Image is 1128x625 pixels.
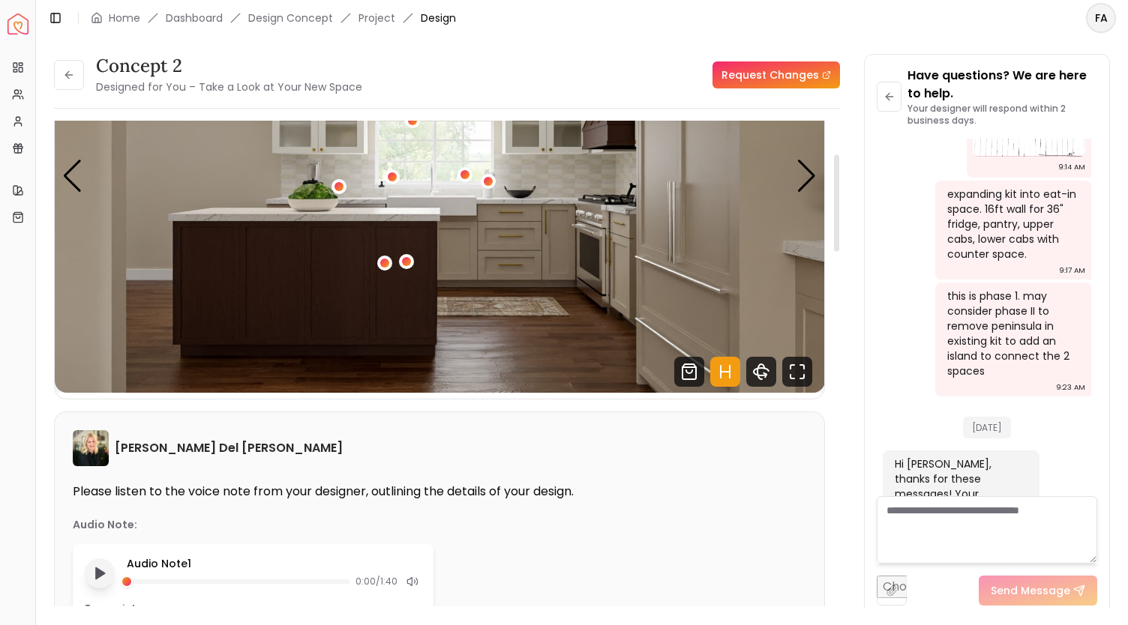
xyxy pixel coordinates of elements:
[166,10,223,25] a: Dashboard
[403,573,421,591] div: Mute audio
[91,10,456,25] nav: breadcrumb
[1059,263,1085,278] div: 9:17 AM
[895,456,1024,531] div: Hi [PERSON_NAME], thanks for these messages! Your designer will reach out to you shortly.
[782,357,812,387] svg: Fullscreen
[355,576,397,588] span: 0:00 / 1:40
[358,10,395,25] a: Project
[796,160,817,193] div: Next slide
[1087,4,1114,31] span: FA
[73,484,806,499] p: Please listen to the voice note from your designer, outlining the details of your design.
[85,558,115,588] button: Play audio note
[115,439,343,457] h6: [PERSON_NAME] Del [PERSON_NAME]
[947,289,1077,378] div: this is phase 1. may consider phase II to remove peninsula in existing kit to add an island to co...
[947,187,1077,262] div: expanding kit into eat-in space. 16ft wall for 36" fridge, pantry, upper cabs, lower cabs with co...
[7,13,28,34] a: Spacejoy
[73,517,137,532] p: Audio Note:
[7,13,28,34] img: Spacejoy Logo
[1086,3,1116,33] button: FA
[907,67,1097,103] p: Have questions? We are here to help.
[96,79,362,94] small: Designed for You – Take a Look at Your New Space
[109,10,140,25] a: Home
[963,417,1011,438] span: [DATE]
[62,160,82,193] div: Previous slide
[1058,160,1085,175] div: 9:14 AM
[712,61,840,88] a: Request Changes
[248,10,333,25] li: Design Concept
[127,556,421,571] p: Audio Note 1
[96,54,362,78] h3: concept 2
[674,357,704,387] svg: Shop Products from this design
[710,357,740,387] svg: Hotspots Toggle
[1056,380,1085,395] div: 9:23 AM
[907,103,1097,127] p: Your designer will respond within 2 business days.
[85,603,421,615] p: Transcript:
[746,357,776,387] svg: 360 View
[421,10,456,25] span: Design
[73,430,109,466] img: Tina Martin Del Campo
